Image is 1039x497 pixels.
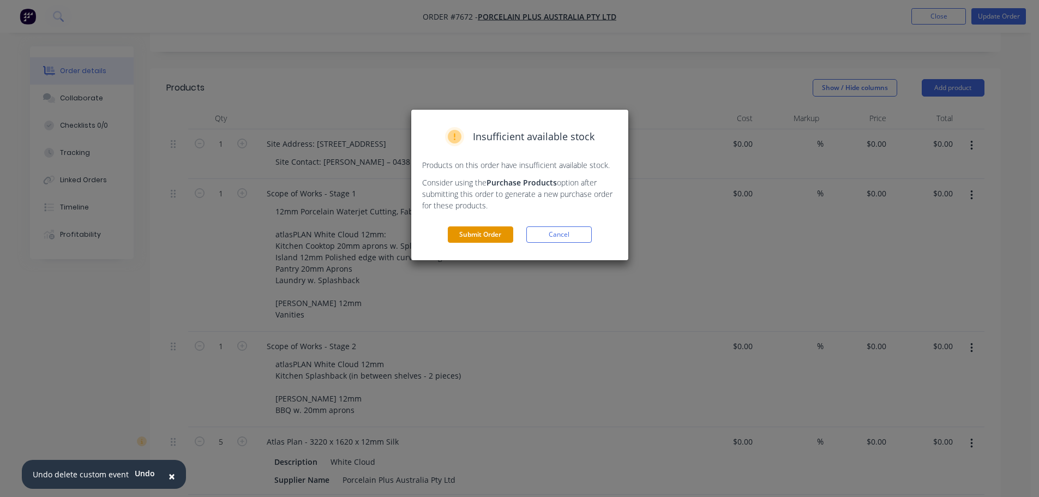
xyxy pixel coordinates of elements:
button: Submit Order [448,226,513,243]
div: Undo delete custom event [33,469,129,480]
span: Insufficient available stock [473,129,594,144]
strong: Purchase Products [487,177,557,188]
span: × [169,469,175,484]
button: Close [158,463,186,489]
p: Consider using the option after submitting this order to generate a new purchase order for these ... [422,177,617,211]
p: Products on this order have insufficient available stock. [422,159,617,171]
button: Undo [129,465,161,482]
button: Cancel [526,226,592,243]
